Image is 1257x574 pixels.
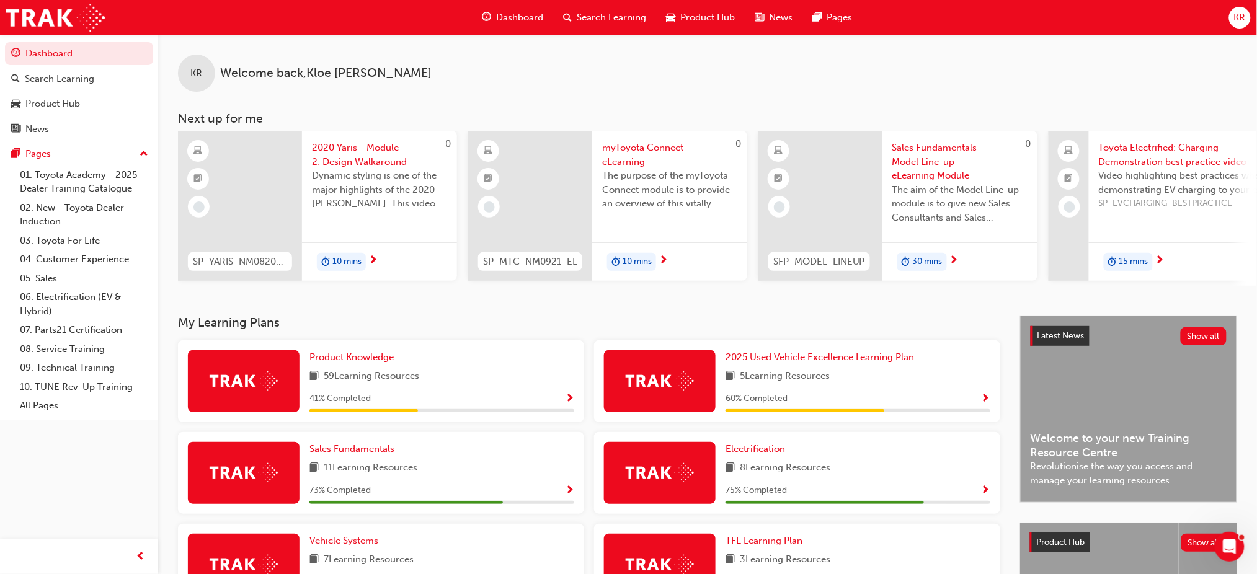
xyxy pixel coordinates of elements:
[1031,431,1227,459] span: Welcome to your new Training Resource Centre
[6,4,105,32] img: Trak
[309,461,319,476] span: book-icon
[11,124,20,135] span: news-icon
[158,112,1257,126] h3: Next up for me
[565,483,574,498] button: Show Progress
[981,483,990,498] button: Show Progress
[1215,532,1245,562] iframe: Intercom live chat
[1234,11,1246,25] span: KR
[15,231,153,250] a: 03. Toyota For Life
[902,254,910,270] span: duration-icon
[626,463,694,482] img: Trak
[680,11,735,25] span: Product Hub
[11,149,20,160] span: pages-icon
[656,5,745,30] a: car-iconProduct Hub
[324,552,414,568] span: 7 Learning Resources
[740,369,830,384] span: 5 Learning Resources
[484,143,493,159] span: learningResourceType_ELEARNING-icon
[623,255,652,269] span: 10 mins
[726,351,915,363] span: 2025 Used Vehicle Excellence Learning Plan
[5,143,153,166] button: Pages
[15,320,153,340] a: 07. Parts21 Certification
[659,255,668,267] span: next-icon
[773,255,865,269] span: SFP_MODEL_LINEUP
[740,461,830,476] span: 8 Learning Resources
[193,201,205,213] span: learningRecordVerb_NONE-icon
[25,97,80,111] div: Product Hub
[726,369,735,384] span: book-icon
[312,169,447,211] span: Dynamic styling is one of the major highlights of the 2020 [PERSON_NAME]. This video gives an in-...
[468,131,747,281] a: 0SP_MTC_NM0921_ELmyToyota Connect - eLearningThe purpose of the myToyota Connect module is to pro...
[1065,171,1073,187] span: booktick-icon
[1031,326,1227,346] a: Latest NewsShow all
[1181,327,1227,345] button: Show all
[15,396,153,415] a: All Pages
[1030,532,1227,552] a: Product HubShow all
[210,463,278,482] img: Trak
[309,442,399,456] a: Sales Fundamentals
[309,369,319,384] span: book-icon
[726,443,785,454] span: Electrification
[324,369,419,384] span: 59 Learning Resources
[774,201,785,213] span: learningRecordVerb_NONE-icon
[15,250,153,269] a: 04. Customer Experience
[496,11,543,25] span: Dashboard
[553,5,656,30] a: search-iconSearch Learning
[140,146,148,162] span: up-icon
[981,394,990,405] span: Show Progress
[15,378,153,397] a: 10. TUNE Rev-Up Training
[740,552,830,568] span: 3 Learning Resources
[726,552,735,568] span: book-icon
[802,5,862,30] a: pages-iconPages
[666,10,675,25] span: car-icon
[309,552,319,568] span: book-icon
[769,11,793,25] span: News
[626,371,694,391] img: Trak
[309,443,394,454] span: Sales Fundamentals
[565,394,574,405] span: Show Progress
[193,255,287,269] span: SP_YARIS_NM0820_EL_02
[602,141,737,169] span: myToyota Connect - eLearning
[602,169,737,211] span: The purpose of the myToyota Connect module is to provide an overview of this vitally important ne...
[563,10,572,25] span: search-icon
[812,10,822,25] span: pages-icon
[321,254,330,270] span: duration-icon
[483,255,577,269] span: SP_MTC_NM0921_EL
[11,99,20,110] span: car-icon
[949,255,959,267] span: next-icon
[15,166,153,198] a: 01. Toyota Academy - 2025 Dealer Training Catalogue
[726,461,735,476] span: book-icon
[309,351,394,363] span: Product Knowledge
[981,485,990,497] span: Show Progress
[210,371,278,391] img: Trak
[194,143,203,159] span: learningResourceType_ELEARNING-icon
[309,483,371,498] span: 73 % Completed
[1229,7,1251,29] button: KR
[892,141,1028,183] span: Sales Fundamentals Model Line-up eLearning Module
[194,171,203,187] span: booktick-icon
[827,11,852,25] span: Pages
[577,11,646,25] span: Search Learning
[332,255,362,269] span: 10 mins
[726,483,787,498] span: 75 % Completed
[368,255,378,267] span: next-icon
[1181,534,1228,552] button: Show all
[1119,255,1148,269] span: 15 mins
[1026,138,1031,149] span: 0
[745,5,802,30] a: news-iconNews
[5,68,153,91] a: Search Learning
[565,391,574,407] button: Show Progress
[1037,537,1085,547] span: Product Hub
[726,442,790,456] a: Electrification
[735,138,741,149] span: 0
[178,131,457,281] a: 0SP_YARIS_NM0820_EL_022020 Yaris - Module 2: Design WalkaroundDynamic styling is one of the major...
[309,535,378,546] span: Vehicle Systems
[726,392,788,406] span: 60 % Completed
[1065,143,1073,159] span: laptop-icon
[25,122,49,136] div: News
[484,201,495,213] span: learningRecordVerb_NONE-icon
[611,254,620,270] span: duration-icon
[309,350,399,364] a: Product Knowledge
[178,316,1000,330] h3: My Learning Plans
